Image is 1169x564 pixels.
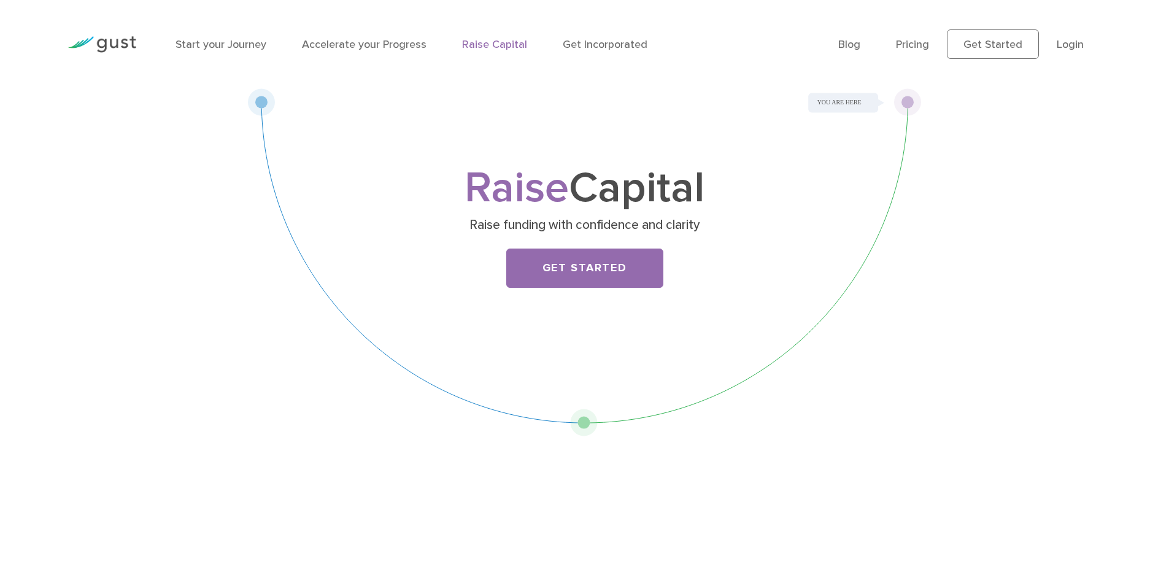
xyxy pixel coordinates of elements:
a: Pricing [896,38,929,51]
span: Raise [465,162,569,214]
a: Start your Journey [176,38,266,51]
a: Accelerate your Progress [302,38,426,51]
h1: Capital [342,169,827,208]
a: Login [1057,38,1084,51]
p: Raise funding with confidence and clarity [347,217,822,234]
img: Gust Logo [68,36,136,53]
a: Get Incorporated [563,38,647,51]
a: Blog [838,38,860,51]
a: Get Started [947,29,1039,59]
a: Raise Capital [462,38,527,51]
a: Get Started [506,249,663,288]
